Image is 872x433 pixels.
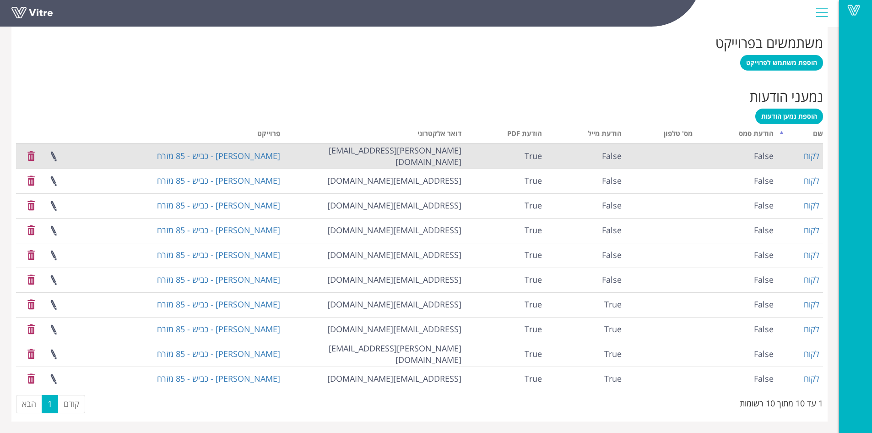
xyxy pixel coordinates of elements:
[804,323,819,334] a: לקוח
[465,126,546,144] th: הודעת PDF
[284,218,465,243] td: [EMAIL_ADDRESS][DOMAIN_NAME]
[465,268,546,292] td: True
[42,395,58,413] a: 1
[746,58,817,67] span: הוספת משתמש לפרוייקט
[284,169,465,193] td: [EMAIL_ADDRESS][DOMAIN_NAME]
[696,169,778,193] td: False
[465,292,546,317] td: True
[740,394,823,410] div: 1 עד 10 מתוך 10 רשומות
[804,299,819,310] a: לקוח
[696,218,778,243] td: False
[58,395,85,413] a: קודם
[804,200,819,211] a: לקוח
[16,35,823,50] h2: משתמשים בפרוייקט
[546,126,625,144] th: הודעת מייל
[157,348,280,359] a: [PERSON_NAME] - כביש - 85 מזרח
[696,342,778,367] td: False
[546,169,625,193] td: False
[465,317,546,342] td: True
[804,274,819,285] a: לקוח
[804,225,819,236] a: לקוח
[118,126,284,144] th: פרוייקט
[284,268,465,292] td: [EMAIL_ADDRESS][DOMAIN_NAME]
[465,243,546,268] td: True
[546,342,625,367] td: True
[157,200,280,211] a: [PERSON_NAME] - כביש - 85 מזרח
[761,112,817,121] span: הוספת נמען הודעות
[696,193,778,218] td: False
[696,317,778,342] td: False
[465,342,546,367] td: True
[465,144,546,169] td: True
[465,169,546,193] td: True
[157,373,280,384] a: [PERSON_NAME] - כביש - 85 מזרח
[465,367,546,391] td: True
[625,126,696,144] th: מס' טלפון
[284,243,465,268] td: [EMAIL_ADDRESS][DOMAIN_NAME]
[284,367,465,391] td: [EMAIL_ADDRESS][DOMAIN_NAME]
[465,218,546,243] td: True
[284,342,465,367] td: [PERSON_NAME][EMAIL_ADDRESS][DOMAIN_NAME]
[157,274,280,285] a: [PERSON_NAME] - כביש - 85 מזרח
[157,299,280,310] a: [PERSON_NAME] - כביש - 85 מזרח
[546,218,625,243] td: False
[157,225,280,236] a: [PERSON_NAME] - כביש - 85 מזרח
[546,292,625,317] td: True
[804,150,819,161] a: לקוח
[696,126,778,144] th: הודעת סמס
[696,243,778,268] td: False
[804,249,819,260] a: לקוח
[696,367,778,391] td: False
[804,348,819,359] a: לקוח
[546,243,625,268] td: False
[284,292,465,317] td: [EMAIL_ADDRESS][DOMAIN_NAME]
[284,144,465,169] td: [PERSON_NAME][EMAIL_ADDRESS][DOMAIN_NAME]
[157,323,280,334] a: [PERSON_NAME] - כביש - 85 מזרח
[284,126,465,144] th: דואר אלקטרוני
[804,373,819,384] a: לקוח
[157,175,280,186] a: [PERSON_NAME] - כביש - 85 מזרח
[157,249,280,260] a: [PERSON_NAME] - כביש - 85 מזרח
[740,55,823,71] a: הוספת משתמש לפרוייקט
[16,89,823,104] h2: נמעני הודעות
[465,193,546,218] td: True
[755,109,823,124] a: הוספת נמען הודעות
[546,144,625,169] td: False
[804,175,819,186] a: לקוח
[546,268,625,292] td: False
[157,150,280,161] a: [PERSON_NAME] - כביש - 85 מזרח
[777,126,823,144] th: שם: activate to sort column descending
[284,193,465,218] td: [EMAIL_ADDRESS][DOMAIN_NAME]
[546,317,625,342] td: True
[16,395,42,413] a: הבא
[546,193,625,218] td: False
[696,268,778,292] td: False
[696,144,778,169] td: False
[546,367,625,391] td: True
[284,317,465,342] td: [EMAIL_ADDRESS][DOMAIN_NAME]
[696,292,778,317] td: False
